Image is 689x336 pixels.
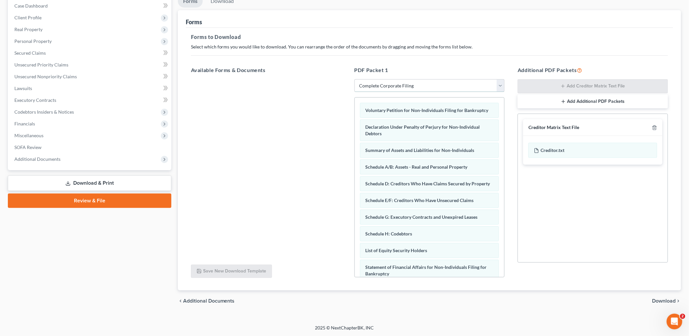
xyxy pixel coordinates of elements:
[354,66,505,74] h5: PDF Packet 1
[667,314,682,329] iframe: Intercom live chat
[366,264,487,276] span: Statement of Financial Affairs for Non-Individuals Filing for Bankruptcy
[14,156,60,162] span: Additional Documents
[186,18,202,26] div: Forms
[191,44,668,50] p: Select which forms you would like to download. You can rearrange the order of the documents by dr...
[191,33,668,41] h5: Forms to Download
[366,248,427,253] span: List of Equity Security Holders
[528,124,579,131] div: Creditor Matrix Text File
[366,231,412,236] span: Schedule H: Codebtors
[9,59,171,71] a: Unsecured Priority Claims
[14,133,43,138] span: Miscellaneous
[518,95,668,108] button: Add Additional PDF Packets
[14,85,32,91] span: Lawsuits
[366,214,478,220] span: Schedule G: Executory Contracts and Unexpired Leases
[366,197,474,203] span: Schedule E/F: Creditors Who Have Unsecured Claims
[518,79,668,94] button: Add Creditor Matrix Text File
[8,176,171,191] a: Download & Print
[14,74,77,79] span: Unsecured Nonpriority Claims
[14,50,46,56] span: Secured Claims
[14,27,43,32] span: Real Property
[528,143,657,158] div: Creditor.txt
[652,298,681,304] button: Download chevron_right
[652,298,676,304] span: Download
[9,71,171,83] a: Unsecured Nonpriority Claims
[14,121,35,126] span: Financials
[9,141,171,153] a: SOFA Review
[8,194,171,208] a: Review & File
[9,94,171,106] a: Executory Contracts
[178,298,235,304] a: chevron_left Additional Documents
[366,147,474,153] span: Summary of Assets and Liabilities for Non-Individuals
[178,298,183,304] i: chevron_left
[9,47,171,59] a: Secured Claims
[366,124,480,136] span: Declaration Under Penalty of Perjury for Non-Individual Debtors
[9,83,171,94] a: Lawsuits
[14,97,56,103] span: Executory Contracts
[183,298,235,304] span: Additional Documents
[14,109,74,115] span: Codebtors Insiders & Notices
[518,66,668,74] h5: Additional PDF Packets
[191,265,272,278] button: Save New Download Template
[191,66,341,74] h5: Available Forms & Documents
[366,164,468,170] span: Schedule A/B: Assets - Real and Personal Property
[676,298,681,304] i: chevron_right
[14,3,48,9] span: Case Dashboard
[14,38,52,44] span: Personal Property
[680,314,685,319] span: 2
[14,62,68,67] span: Unsecured Priority Claims
[366,181,490,186] span: Schedule D: Creditors Who Have Claims Secured by Property
[366,107,489,113] span: Voluntary Petition for Non-Individuals Filing for Bankruptcy
[14,144,42,150] span: SOFA Review
[14,15,42,20] span: Client Profile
